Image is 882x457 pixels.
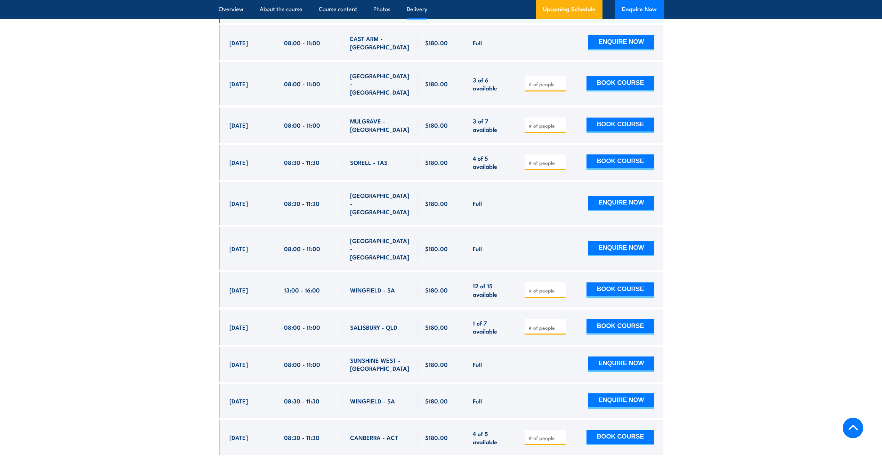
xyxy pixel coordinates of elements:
span: SUNSHINE WEST - [GEOGRAPHIC_DATA] [350,356,410,372]
span: Full [473,199,482,207]
span: $180.00 [425,360,448,368]
span: [DATE] [229,323,248,331]
span: 08:00 - 11:00 [284,244,320,252]
span: 08:30 - 11:30 [284,433,319,441]
span: [DATE] [229,286,248,294]
span: MULGRAVE - [GEOGRAPHIC_DATA] [350,117,410,133]
span: [DATE] [229,397,248,405]
span: [GEOGRAPHIC_DATA] - [GEOGRAPHIC_DATA] [350,191,410,216]
button: BOOK COURSE [586,430,654,445]
button: ENQUIRE NOW [588,196,654,211]
span: $180.00 [425,39,448,47]
span: Full [473,244,482,252]
span: $180.00 [425,80,448,88]
span: CANBERRA - ACT [350,433,398,441]
input: # of people [528,81,563,88]
span: [DATE] [229,244,248,252]
span: [GEOGRAPHIC_DATA] - [GEOGRAPHIC_DATA] [350,236,410,261]
span: [DATE] [229,158,248,166]
span: 08:30 - 11:30 [284,158,319,166]
span: $180.00 [425,433,448,441]
span: $180.00 [425,323,448,331]
span: [DATE] [229,121,248,129]
span: $180.00 [425,121,448,129]
input: # of people [528,287,563,294]
span: 12 of 15 available [473,282,509,298]
span: [DATE] [229,433,248,441]
button: ENQUIRE NOW [588,356,654,372]
span: 08:00 - 11:00 [284,121,320,129]
span: 08:00 - 11:00 [284,39,320,47]
span: WINGFIELD - SA [350,397,395,405]
button: BOOK COURSE [586,154,654,170]
span: SORELL - TAS [350,158,388,166]
span: 3 of 7 available [473,117,509,133]
span: WINGFIELD - SA [350,286,395,294]
span: Full [473,360,482,368]
span: 08:30 - 11:30 [284,397,319,405]
button: ENQUIRE NOW [588,241,654,256]
span: $180.00 [425,199,448,207]
span: 1 of 7 available [473,319,509,335]
span: 08:30 - 11:30 [284,199,319,207]
span: $180.00 [425,244,448,252]
span: 4 of 5 available [473,154,509,170]
input: # of people [528,324,563,331]
span: [DATE] [229,39,248,47]
button: BOOK COURSE [586,76,654,91]
input: # of people [528,159,563,166]
span: SALISBURY - QLD [350,323,397,331]
span: [DATE] [229,80,248,88]
span: 3 of 6 available [473,76,509,92]
button: BOOK COURSE [586,319,654,335]
span: 08:00 - 11:00 [284,323,320,331]
span: $180.00 [425,286,448,294]
span: $180.00 [425,158,448,166]
button: BOOK COURSE [586,118,654,133]
span: EAST ARM - [GEOGRAPHIC_DATA] [350,34,410,51]
span: 08:00 - 11:00 [284,360,320,368]
span: [GEOGRAPHIC_DATA] - [GEOGRAPHIC_DATA] [350,72,410,96]
button: ENQUIRE NOW [588,393,654,409]
span: 4 of 5 available [473,430,509,446]
span: Full [473,39,482,47]
span: $180.00 [425,397,448,405]
input: # of people [528,434,563,441]
button: BOOK COURSE [586,282,654,298]
span: [DATE] [229,360,248,368]
button: ENQUIRE NOW [588,35,654,50]
span: 13:00 - 16:00 [284,286,320,294]
span: 08:00 - 11:00 [284,80,320,88]
input: # of people [528,122,563,129]
span: [DATE] [229,199,248,207]
span: Full [473,397,482,405]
